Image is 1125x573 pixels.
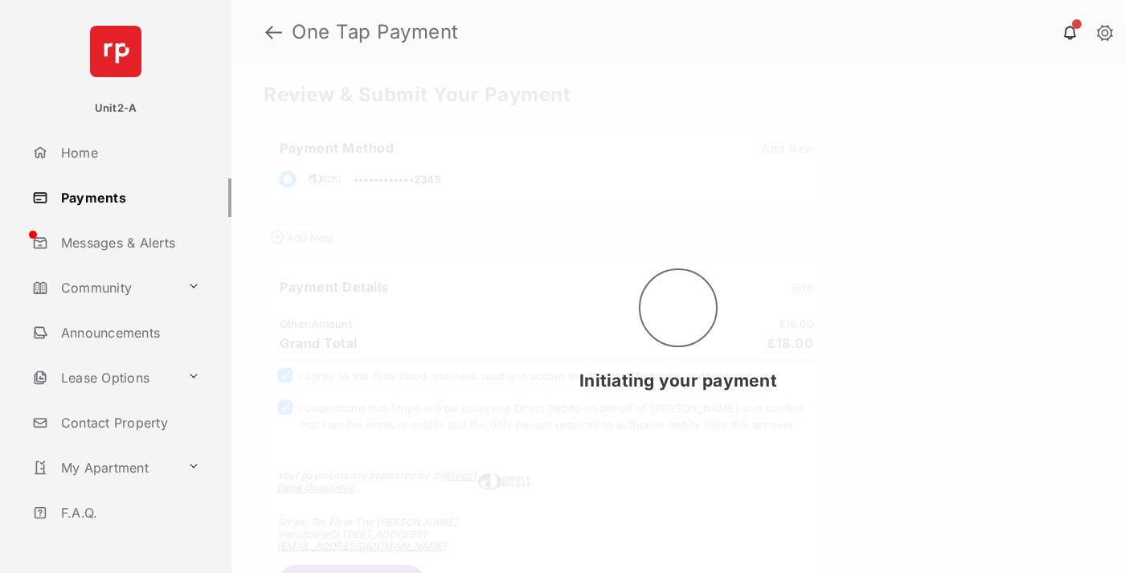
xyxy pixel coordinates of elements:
[26,223,231,262] a: Messages & Alerts
[26,313,231,352] a: Announcements
[26,268,181,307] a: Community
[26,178,231,217] a: Payments
[26,493,231,532] a: F.A.Q.
[95,100,137,117] p: Unit2-A
[26,448,181,487] a: My Apartment
[292,23,459,42] strong: One Tap Payment
[26,133,231,172] a: Home
[26,358,181,397] a: Lease Options
[26,403,231,442] a: Contact Property
[579,370,777,391] span: Initiating your payment
[90,26,141,77] img: svg+xml;base64,PHN2ZyB4bWxucz0iaHR0cDovL3d3dy53My5vcmcvMjAwMC9zdmciIHdpZHRoPSI2NCIgaGVpZ2h0PSI2NC...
